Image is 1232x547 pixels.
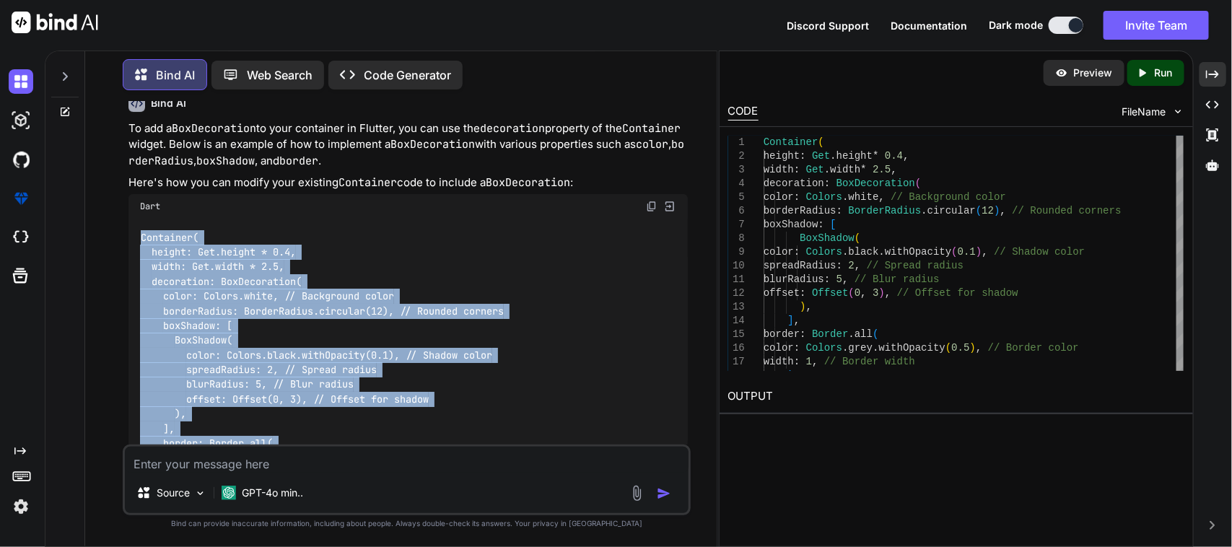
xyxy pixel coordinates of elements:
div: 2 [728,149,745,163]
span: withOpacity [885,246,951,258]
span: height [836,150,873,162]
span: all [855,328,873,340]
span: 2.5 [873,164,891,175]
span: // Rounded corners [1012,205,1121,216]
img: copy [646,201,657,212]
p: GPT-4o min.. [242,486,303,500]
span: . [842,246,848,258]
span: border [764,328,800,340]
span: // Border color [988,342,1079,354]
span: FileName [1122,105,1166,119]
code: BoxDecoration [486,175,570,190]
span: Dart [140,201,160,212]
span: : [794,191,800,203]
span: color [764,342,794,354]
span: ( [848,287,854,299]
div: 3 [728,163,745,177]
span: color [764,246,794,258]
button: Invite Team [1104,11,1209,40]
span: ) [787,369,793,381]
span: Offset [812,287,848,299]
span: : [824,178,830,189]
span: Documentation [891,19,967,32]
p: Run [1155,66,1173,80]
span: Container [764,136,818,148]
span: ( [945,342,951,354]
span: BoxDecoration [836,178,915,189]
button: Discord Support [787,18,869,33]
span: . [842,191,848,203]
span: boxShadow [764,219,818,230]
span: Colors [806,246,842,258]
span: decoration [764,178,824,189]
code: BoxDecoration [172,121,256,136]
span: BorderRadius [848,205,921,216]
img: GPT-4o mini [222,486,236,500]
code: border [279,154,318,168]
span: ) [969,342,975,354]
span: , [982,246,987,258]
div: 9 [728,245,745,259]
div: 5 [728,191,745,204]
span: width [830,164,860,175]
span: width [764,164,794,175]
span: ( [976,205,982,216]
img: icon [657,486,671,501]
span: , [812,356,818,367]
span: , [806,301,812,312]
span: ( [915,178,921,189]
span: : [794,246,800,258]
div: 6 [728,204,745,218]
img: preview [1055,66,1068,79]
code: decoration [480,121,545,136]
p: Bind AI [156,66,195,84]
div: 11 [728,273,745,286]
span: ( [818,136,823,148]
p: To add a to your container in Flutter, you can use the property of the widget. Below is an exampl... [128,121,689,170]
div: 16 [728,341,745,355]
span: 1 [806,356,812,367]
span: white [848,191,878,203]
span: 0.1 [958,246,976,258]
span: , [976,342,982,354]
span: // Border width [824,356,915,367]
span: Get [806,164,824,175]
span: // Spread radius [867,260,964,271]
div: CODE [728,103,759,121]
p: Code Generator [364,66,451,84]
span: . [824,164,830,175]
img: chevron down [1172,105,1184,118]
div: 17 [728,355,745,369]
span: color [764,191,794,203]
img: Pick Models [194,487,206,499]
p: Preview [1074,66,1113,80]
div: 8 [728,232,745,245]
span: . [842,342,848,354]
span: spreadRadius [764,260,836,271]
span: : [800,150,805,162]
span: Colors [806,191,842,203]
button: Documentation [891,18,967,33]
span: : [800,328,805,340]
p: Bind can provide inaccurate information, including about people. Always double-check its answers.... [123,518,691,529]
span: ] [787,315,793,326]
span: circular [927,205,976,216]
code: Container [338,175,397,190]
div: 18 [728,369,745,382]
h2: OUTPUT [720,380,1193,413]
span: . [830,150,836,162]
img: settings [9,494,33,519]
span: ( [855,232,860,244]
span: blurRadius [764,273,824,285]
span: // Background color [891,191,1006,203]
span: 0 [855,287,860,299]
span: Border [812,328,848,340]
div: 12 [728,286,745,300]
code: boxShadow [196,154,255,168]
span: [ [830,219,836,230]
span: height [764,150,800,162]
span: , [794,315,800,326]
img: attachment [629,485,645,502]
p: Source [157,486,190,500]
p: Here's how you can modify your existing code to include a : [128,175,689,191]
